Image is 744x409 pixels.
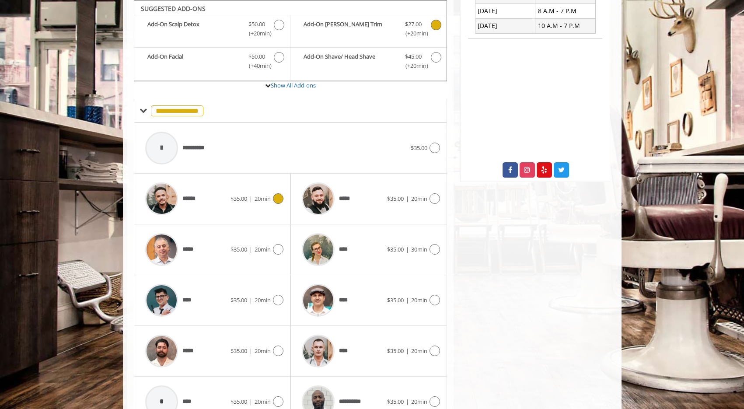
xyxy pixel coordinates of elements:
span: $35.00 [387,347,404,355]
span: | [406,195,409,203]
span: $50.00 [248,52,265,61]
span: $35.00 [411,144,427,152]
span: (+20min ) [244,29,269,38]
span: 20min [255,398,271,406]
a: Show All Add-ons [271,81,316,89]
span: 30min [411,245,427,253]
span: $35.00 [231,347,247,355]
td: [DATE] [475,18,535,33]
span: 20min [255,296,271,304]
span: | [249,398,252,406]
span: 20min [255,245,271,253]
span: $35.00 [387,245,404,253]
label: Add-On Shave/ Head Shave [295,52,442,73]
div: Buzz Cut/Senior Cut Add-onS [134,0,447,82]
b: Add-On Scalp Detox [147,20,240,38]
span: | [249,347,252,355]
span: 20min [255,347,271,355]
span: | [249,195,252,203]
td: [DATE] [475,3,535,18]
b: Add-On Facial [147,52,240,70]
span: 20min [255,195,271,203]
span: (+40min ) [244,61,269,70]
span: $35.00 [231,296,247,304]
span: $45.00 [405,52,422,61]
label: Add-On Facial [139,52,286,73]
span: 20min [411,296,427,304]
label: Add-On Beard Trim [295,20,442,40]
span: $35.00 [231,245,247,253]
span: 20min [411,195,427,203]
b: SUGGESTED ADD-ONS [141,4,206,13]
span: 20min [411,398,427,406]
span: $35.00 [231,398,247,406]
span: $27.00 [405,20,422,29]
span: $35.00 [387,195,404,203]
span: | [249,296,252,304]
span: (+20min ) [400,61,426,70]
span: | [406,398,409,406]
b: Add-On Shave/ Head Shave [304,52,396,70]
span: (+20min ) [400,29,426,38]
span: | [249,245,252,253]
span: 20min [411,347,427,355]
td: 8 A.M - 7 P.M [535,3,596,18]
span: $35.00 [231,195,247,203]
span: $35.00 [387,398,404,406]
label: Add-On Scalp Detox [139,20,286,40]
span: $35.00 [387,296,404,304]
span: $50.00 [248,20,265,29]
span: | [406,296,409,304]
td: 10 A.M - 7 P.M [535,18,596,33]
span: | [406,347,409,355]
b: Add-On [PERSON_NAME] Trim [304,20,396,38]
span: | [406,245,409,253]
